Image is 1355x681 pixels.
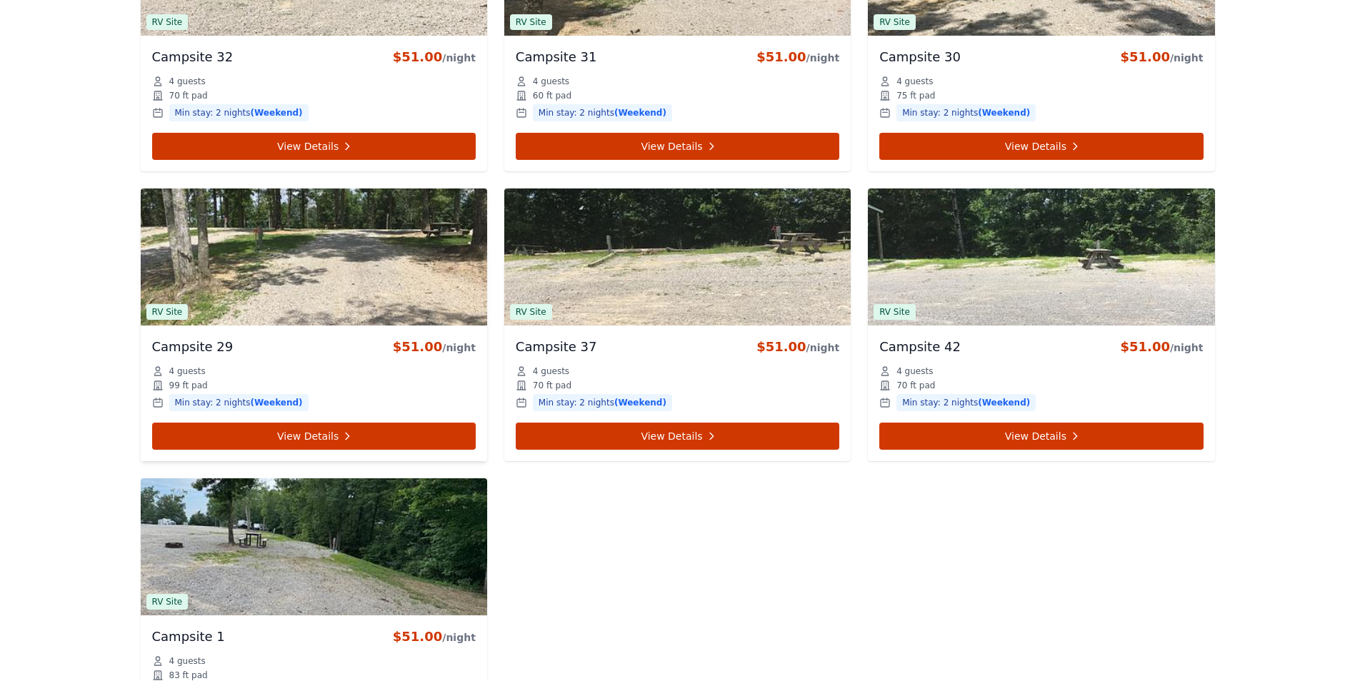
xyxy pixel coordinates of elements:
[442,632,476,643] span: /night
[146,304,189,320] span: RV Site
[169,670,208,681] span: 83 ft pad
[393,47,476,67] div: $51.00
[504,188,851,326] img: Campsite 37
[152,47,234,67] h3: Campsite 32
[1120,337,1203,357] div: $51.00
[868,188,1214,326] img: Campsite 42
[169,104,309,121] span: Min stay: 2 nights
[874,304,916,320] span: RV Site
[879,133,1203,160] a: View Details
[533,104,672,121] span: Min stay: 2 nights
[141,188,487,326] img: Campsite 29
[614,108,666,118] span: (Weekend)
[152,337,234,357] h3: Campsite 29
[614,398,666,408] span: (Weekend)
[756,47,839,67] div: $51.00
[516,47,597,67] h3: Campsite 31
[393,627,476,647] div: $51.00
[533,380,571,391] span: 70 ft pad
[152,423,476,450] a: View Details
[251,108,303,118] span: (Weekend)
[533,365,569,377] span: 4 guests
[1170,52,1204,64] span: /night
[393,337,476,357] div: $51.00
[442,342,476,353] span: /night
[896,90,935,101] span: 75 ft pad
[169,365,206,377] span: 4 guests
[978,398,1030,408] span: (Weekend)
[152,133,476,160] a: View Details
[533,394,672,411] span: Min stay: 2 nights
[169,394,309,411] span: Min stay: 2 nights
[169,380,208,391] span: 99 ft pad
[510,304,552,320] span: RV Site
[879,47,961,67] h3: Campsite 30
[1170,342,1204,353] span: /night
[533,76,569,87] span: 4 guests
[146,594,189,610] span: RV Site
[806,342,840,353] span: /night
[874,14,916,30] span: RV Site
[896,76,933,87] span: 4 guests
[152,627,225,647] h3: Campsite 1
[806,52,840,64] span: /night
[896,365,933,377] span: 4 guests
[879,337,961,357] h3: Campsite 42
[516,423,839,450] a: View Details
[516,133,839,160] a: View Details
[896,380,935,391] span: 70 ft pad
[442,52,476,64] span: /night
[169,90,208,101] span: 70 ft pad
[533,90,571,101] span: 60 ft pad
[978,108,1030,118] span: (Weekend)
[879,423,1203,450] a: View Details
[251,398,303,408] span: (Weekend)
[516,337,597,357] h3: Campsite 37
[896,394,1036,411] span: Min stay: 2 nights
[146,14,189,30] span: RV Site
[169,655,206,667] span: 4 guests
[169,76,206,87] span: 4 guests
[756,337,839,357] div: $51.00
[896,104,1036,121] span: Min stay: 2 nights
[141,478,487,615] img: Campsite 1
[510,14,552,30] span: RV Site
[1120,47,1203,67] div: $51.00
